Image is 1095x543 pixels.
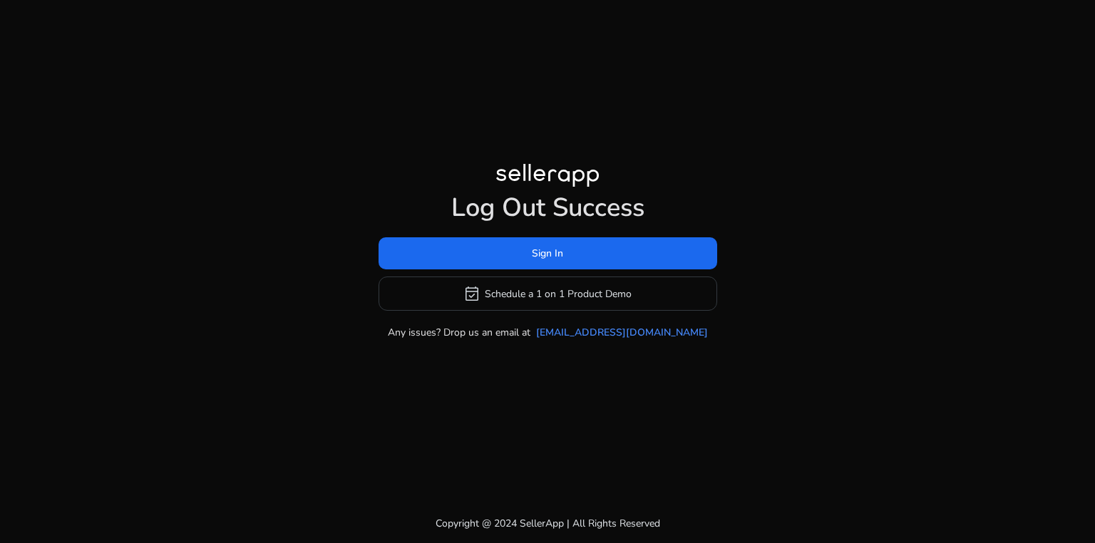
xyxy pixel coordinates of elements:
button: Sign In [379,237,717,269]
h1: Log Out Success [379,192,717,223]
a: [EMAIL_ADDRESS][DOMAIN_NAME] [536,325,708,340]
button: event_availableSchedule a 1 on 1 Product Demo [379,276,717,311]
span: Sign In [532,246,563,261]
p: Any issues? Drop us an email at [388,325,530,340]
span: event_available [463,285,480,302]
